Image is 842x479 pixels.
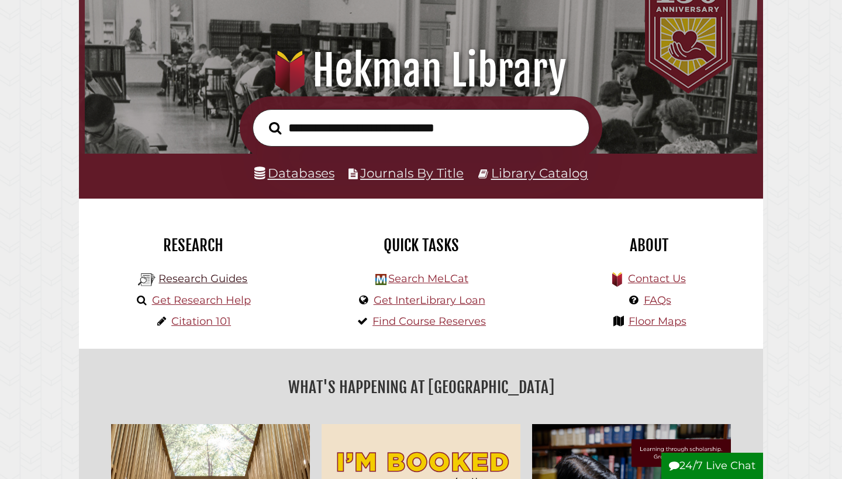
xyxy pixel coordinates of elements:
h2: What's Happening at [GEOGRAPHIC_DATA] [88,374,754,401]
a: Search MeLCat [388,272,468,285]
h2: About [544,235,754,255]
img: Hekman Library Logo [375,274,387,285]
a: Databases [254,165,334,181]
a: Find Course Reserves [372,315,486,328]
a: Get InterLibrary Loan [374,294,485,307]
button: Search [263,119,287,138]
h1: Hekman Library [98,45,745,96]
a: Research Guides [158,272,247,285]
img: Hekman Library Logo [138,271,156,289]
a: Get Research Help [152,294,251,307]
h2: Research [88,235,298,255]
a: FAQs [644,294,671,307]
a: Citation 101 [171,315,231,328]
a: Contact Us [628,272,686,285]
a: Journals By Title [360,165,464,181]
a: Library Catalog [491,165,588,181]
h2: Quick Tasks [316,235,526,255]
a: Floor Maps [629,315,686,328]
i: Search [269,121,281,134]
